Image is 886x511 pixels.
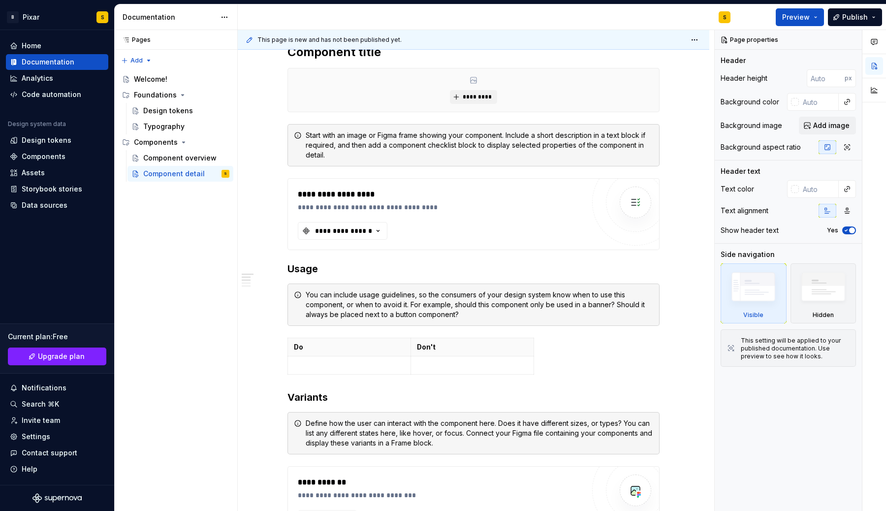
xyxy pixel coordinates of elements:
h3: Variants [287,390,660,404]
div: Search ⌘K [22,399,59,409]
a: Home [6,38,108,54]
span: Preview [782,12,810,22]
div: You can include usage guidelines, so the consumers of your design system know when to use this co... [306,290,653,319]
div: Text alignment [721,206,768,216]
div: Page tree [118,71,233,182]
div: Current plan : Free [8,332,106,342]
div: Notifications [22,383,66,393]
button: Help [6,461,108,477]
div: Home [22,41,41,51]
div: Storybook stories [22,184,82,194]
h3: Usage [287,262,660,276]
a: Design tokens [6,132,108,148]
input: Auto [799,180,839,198]
button: Preview [776,8,824,26]
a: Typography [127,119,233,134]
a: Storybook stories [6,181,108,197]
button: Contact support [6,445,108,461]
div: This setting will be applied to your published documentation. Use preview to see how it looks. [741,337,850,360]
div: Start with an image or Figma frame showing your component. Include a short description in a text ... [306,130,653,160]
div: S [101,13,104,21]
a: Invite team [6,413,108,428]
div: S [723,13,727,21]
a: Component detailS [127,166,233,182]
div: Components [134,137,178,147]
div: Settings [22,432,50,442]
a: Components [6,149,108,164]
strong: Don't [417,343,436,351]
svg: Supernova Logo [32,493,82,503]
div: Pages [118,36,151,44]
div: Component detail [143,169,205,179]
div: Data sources [22,200,67,210]
div: Assets [22,168,45,178]
button: Search ⌘K [6,396,108,412]
div: Design tokens [143,106,193,116]
a: Documentation [6,54,108,70]
p: px [845,74,852,82]
a: Analytics [6,70,108,86]
div: B [7,11,19,23]
a: Settings [6,429,108,445]
div: Hidden [813,311,834,319]
div: Show header text [721,225,779,235]
button: Add [118,54,155,67]
div: Header text [721,166,760,176]
div: Documentation [22,57,74,67]
button: BPixarS [2,6,112,28]
button: Add image [799,117,856,134]
div: Analytics [22,73,53,83]
span: Add image [813,121,850,130]
span: Publish [842,12,868,22]
a: Welcome! [118,71,233,87]
div: Visible [743,311,763,319]
label: Yes [827,226,838,234]
div: Define how the user can interact with the component here. Does it have different sizes, or types?... [306,418,653,448]
div: Side navigation [721,250,775,259]
a: Data sources [6,197,108,213]
div: Component overview [143,153,217,163]
div: Foundations [134,90,177,100]
div: Background color [721,97,779,107]
a: Design tokens [127,103,233,119]
div: Background image [721,121,782,130]
input: Auto [799,93,839,111]
div: Foundations [118,87,233,103]
div: Header [721,56,746,65]
a: Code automation [6,87,108,102]
span: Upgrade plan [38,351,85,361]
input: Auto [807,69,845,87]
div: Background aspect ratio [721,142,801,152]
span: Add [130,57,143,64]
a: Component overview [127,150,233,166]
div: Documentation [123,12,216,22]
span: This page is new and has not been published yet. [257,36,402,44]
div: Invite team [22,415,60,425]
div: Text color [721,184,754,194]
div: Code automation [22,90,81,99]
div: Welcome! [134,74,167,84]
strong: Do [294,343,303,351]
a: Assets [6,165,108,181]
div: Components [118,134,233,150]
div: S [224,169,227,179]
div: Header height [721,73,767,83]
button: Notifications [6,380,108,396]
div: Visible [721,263,787,323]
div: Pixar [23,12,39,22]
h2: Component title [287,44,660,60]
div: Help [22,464,37,474]
div: Design tokens [22,135,71,145]
a: Upgrade plan [8,348,106,365]
div: Components [22,152,65,161]
button: Publish [828,8,882,26]
div: Typography [143,122,185,131]
div: Hidden [791,263,856,323]
div: Contact support [22,448,77,458]
div: Design system data [8,120,66,128]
